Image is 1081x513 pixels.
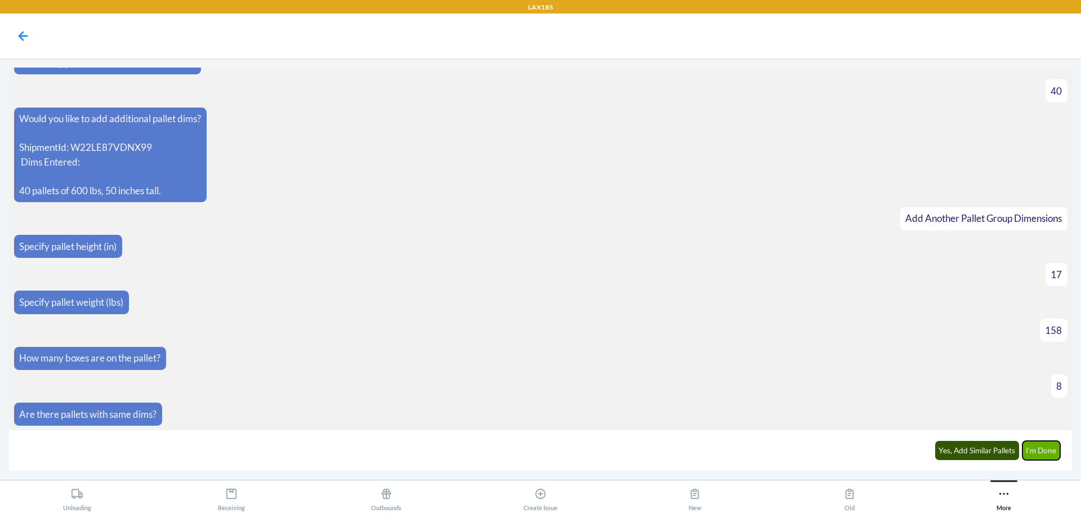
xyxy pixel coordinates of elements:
button: Yes, Add Similar Pallets [935,441,1020,460]
button: New [618,480,772,511]
p: How many boxes are on the pallet? [19,351,160,365]
p: Are there pallets with same dims? [19,407,157,422]
p: Specify pallet height (in) [19,239,117,254]
button: More [927,480,1081,511]
button: I'm Done [1022,441,1061,460]
span: 40 [1051,85,1062,97]
div: More [997,483,1011,511]
button: Receiving [154,480,309,511]
div: Unloading [63,483,91,511]
p: LAX1RS [528,2,553,12]
button: Outbounds [309,480,463,511]
p: Specify pallet weight (lbs) [19,295,123,310]
button: Old [772,480,926,511]
p: 40 pallets of 600 lbs, 50 inches tall. [19,184,201,198]
span: 158 [1045,324,1062,336]
div: Receiving [218,483,245,511]
div: Create Issue [524,483,557,511]
button: Create Issue [463,480,618,511]
div: Old [843,483,856,511]
div: Outbounds [371,483,401,511]
span: 17 [1051,269,1062,280]
span: Add Another Pallet Group Dimensions [905,212,1062,224]
div: New [689,483,702,511]
p: ShipmentId: W22LE87VDNX99 Dims Entered: [19,140,201,169]
span: 8 [1056,380,1062,392]
p: Would you like to add additional pallet dims? [19,111,201,126]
